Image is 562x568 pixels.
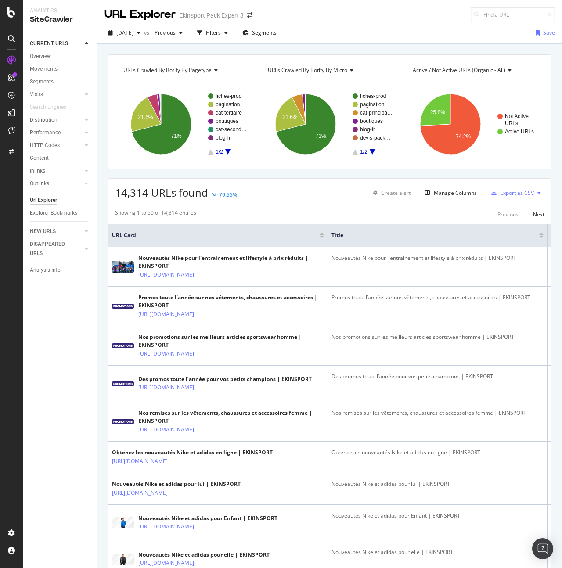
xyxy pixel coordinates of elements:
img: main image [112,304,134,309]
span: Previous [151,29,176,36]
text: 1/2 [216,149,223,155]
h4: URLs Crawled By Botify By micro [266,63,392,77]
button: Save [532,26,555,40]
h4: URLs Crawled By Botify By pagetype [122,63,247,77]
img: main image [112,343,134,348]
a: Visits [30,90,82,99]
svg: A chart. [115,86,255,162]
button: Previous [151,26,186,40]
text: URLs [505,120,518,126]
button: Manage Columns [421,187,477,198]
div: -79.55% [217,191,237,198]
span: Active / Not Active URLs (organic - all) [413,66,505,74]
img: main image [112,554,134,565]
div: Nouveautés Nike pour l'entrainement et lifestyle à prix réduits | EKINSPORT [331,254,544,262]
div: Segments [30,77,54,86]
div: Nouveautés Nike et adidas pour elle | EKINSPORT [331,548,544,556]
a: [URL][DOMAIN_NAME] [138,270,194,279]
text: boutiques [216,118,238,124]
button: Previous [497,209,519,219]
text: fiches-prod [360,93,386,99]
text: Active URLs [505,129,534,135]
button: [DATE] [104,26,144,40]
a: CURRENT URLS [30,39,82,48]
a: Overview [30,52,91,61]
a: Explorer Bookmarks [30,209,91,218]
div: Des promos toute l’année pour vos petits champions | EKINSPORT [331,373,544,381]
a: [URL][DOMAIN_NAME] [112,457,168,466]
a: [URL][DOMAIN_NAME] [138,425,194,434]
text: 25.8% [430,109,445,115]
img: main image [112,419,134,424]
a: Segments [30,77,91,86]
div: Content [30,154,49,163]
a: Performance [30,128,82,137]
div: arrow-right-arrow-left [247,12,252,18]
div: Inlinks [30,166,45,176]
div: Save [543,29,555,36]
div: Nos remises sur les vêtements, chaussures et accessoires femme | EKINSPORT [138,409,324,425]
a: [URL][DOMAIN_NAME] [138,522,194,531]
a: Inlinks [30,166,82,176]
div: Create alert [381,189,411,197]
text: 71% [171,133,182,139]
a: Url Explorer [30,196,91,205]
div: DISAPPEARED URLS [30,240,74,258]
div: Performance [30,128,61,137]
div: Export as CSV [500,189,534,197]
text: 21.6% [138,114,153,120]
div: Explorer Bookmarks [30,209,77,218]
div: CURRENT URLS [30,39,68,48]
svg: A chart. [259,86,400,162]
a: [URL][DOMAIN_NAME] [138,349,194,358]
text: pagination [360,101,384,108]
a: DISAPPEARED URLS [30,240,82,258]
div: Nouveautés Nike pour l'entrainement et lifestyle à prix réduits | EKINSPORT [138,254,324,270]
span: Title [331,231,526,239]
div: HTTP Codes [30,141,60,150]
button: Next [533,209,544,219]
text: 1/2 [360,149,367,155]
div: Visits [30,90,43,99]
a: [URL][DOMAIN_NAME] [138,310,194,319]
span: URLs Crawled By Botify By pagetype [123,66,212,74]
div: Manage Columns [434,189,477,197]
a: [URL][DOMAIN_NAME] [138,559,194,568]
div: Previous [497,211,519,218]
div: Distribution [30,115,58,125]
div: Nos promotions sur les meilleurs articles sportswear homme | EKINSPORT [138,333,324,349]
div: Outlinks [30,179,49,188]
div: URL Explorer [104,7,176,22]
span: 14,314 URLs found [115,185,208,200]
div: Next [533,211,544,218]
a: NEW URLS [30,227,82,236]
div: Ekinsport Pack Expert 3 [179,11,244,20]
div: Promos toute l’année sur nos vêtements, chaussures et accessoires | EKINSPORT [138,294,324,309]
div: Overview [30,52,51,61]
text: 71% [316,133,326,139]
div: Nouveautés Nike et adidas pour Enfant | EKINSPORT [138,514,277,522]
img: main image [112,261,134,273]
text: cat-tertiaire [216,110,242,116]
div: Search Engines [30,103,66,112]
a: Movements [30,65,91,74]
div: Nouveautés Nike et adidas pour elle | EKINSPORT [138,551,270,559]
a: Distribution [30,115,82,125]
text: boutiques [360,118,383,124]
text: Not Active [505,113,529,119]
input: Find a URL [471,7,555,22]
svg: A chart. [404,86,544,162]
button: Filters [194,26,231,40]
text: 21.6% [283,114,298,120]
text: blog-fr [216,135,231,141]
a: [URL][DOMAIN_NAME] [112,489,168,497]
div: Url Explorer [30,196,57,205]
div: Filters [206,29,221,36]
div: Showing 1 to 50 of 14,314 entries [115,209,196,219]
div: Movements [30,65,58,74]
text: cat-principa… [360,110,393,116]
div: Analytics [30,7,90,14]
div: Des promos toute l’année pour vos petits champions | EKINSPORT [138,375,312,383]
